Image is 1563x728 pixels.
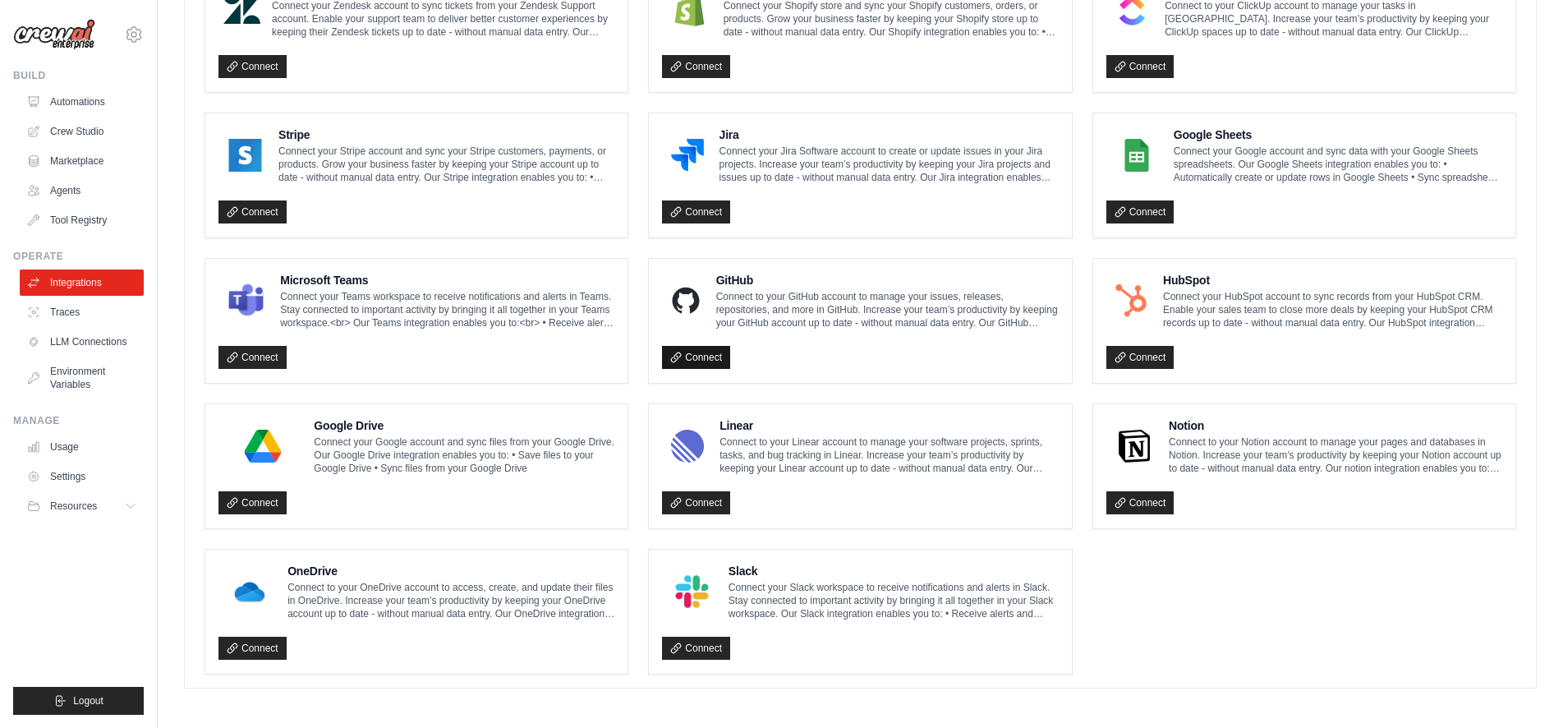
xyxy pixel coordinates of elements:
[287,563,614,579] h4: OneDrive
[20,270,144,296] a: Integrations
[1111,139,1162,172] img: Google Sheets Logo
[223,430,302,463] img: Google Drive Logo
[20,434,144,460] a: Usage
[218,637,287,660] a: Connect
[20,299,144,325] a: Traces
[729,563,1059,579] h4: Slack
[13,414,144,427] div: Manage
[1106,55,1175,78] a: Connect
[1111,430,1157,463] img: Notion Logo
[719,435,1058,475] p: Connect to your Linear account to manage your software projects, sprints, tasks, and bug tracking...
[20,207,144,233] a: Tool Registry
[20,358,144,398] a: Environment Variables
[280,290,614,329] p: Connect your Teams workspace to receive notifications and alerts in Teams. Stay connected to impo...
[729,581,1059,620] p: Connect your Slack workspace to receive notifications and alerts in Slack. Stay connected to impo...
[662,491,730,514] a: Connect
[1169,435,1502,475] p: Connect to your Notion account to manage your pages and databases in Notion. Increase your team’s...
[223,139,267,172] img: Stripe Logo
[719,127,1059,143] h4: Jira
[716,272,1059,288] h4: GitHub
[20,118,144,145] a: Crew Studio
[278,145,614,184] p: Connect your Stripe account and sync your Stripe customers, payments, or products. Grow your busi...
[1163,290,1502,329] p: Connect your HubSpot account to sync records from your HubSpot CRM. Enable your sales team to clo...
[13,250,144,263] div: Operate
[218,491,287,514] a: Connect
[719,417,1058,434] h4: Linear
[1106,491,1175,514] a: Connect
[20,329,144,355] a: LLM Connections
[218,346,287,369] a: Connect
[20,493,144,519] button: Resources
[13,69,144,82] div: Build
[716,290,1059,329] p: Connect to your GitHub account to manage your issues, releases, repositories, and more in GitHub....
[1111,284,1152,317] img: HubSpot Logo
[667,284,704,317] img: GitHub Logo
[20,89,144,115] a: Automations
[667,430,708,463] img: Linear Logo
[1174,145,1502,184] p: Connect your Google account and sync data with your Google Sheets spreadsheets. Our Google Sheets...
[287,581,614,620] p: Connect to your OneDrive account to access, create, and update their files in OneDrive. Increase ...
[314,435,614,475] p: Connect your Google account and sync files from your Google Drive. Our Google Drive integration e...
[662,346,730,369] a: Connect
[73,694,103,707] span: Logout
[218,55,287,78] a: Connect
[223,284,269,317] img: Microsoft Teams Logo
[1106,200,1175,223] a: Connect
[20,148,144,174] a: Marketplace
[662,55,730,78] a: Connect
[667,575,717,608] img: Slack Logo
[218,200,287,223] a: Connect
[50,500,97,513] span: Resources
[20,177,144,204] a: Agents
[667,139,707,172] img: Jira Logo
[20,463,144,490] a: Settings
[662,637,730,660] a: Connect
[1106,346,1175,369] a: Connect
[13,687,144,715] button: Logout
[1163,272,1502,288] h4: HubSpot
[314,417,614,434] h4: Google Drive
[280,272,614,288] h4: Microsoft Teams
[278,127,614,143] h4: Stripe
[662,200,730,223] a: Connect
[719,145,1059,184] p: Connect your Jira Software account to create or update issues in your Jira projects. Increase you...
[1169,417,1502,434] h4: Notion
[223,575,276,608] img: OneDrive Logo
[13,19,95,50] img: Logo
[1174,127,1502,143] h4: Google Sheets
